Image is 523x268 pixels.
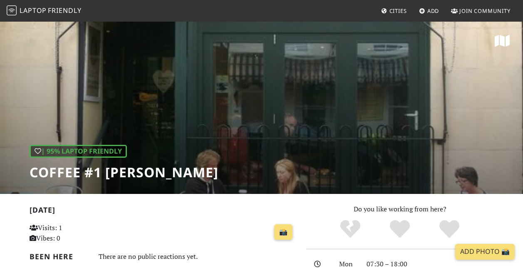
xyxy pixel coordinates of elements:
[416,3,443,18] a: Add
[389,7,407,15] span: Cities
[20,6,47,15] span: Laptop
[459,7,511,15] span: Join Community
[30,206,296,218] h2: [DATE]
[30,164,218,180] h1: Coffee #1 [PERSON_NAME]
[30,252,89,261] h2: Been here
[424,219,474,240] div: Definitely!
[7,5,17,15] img: LaptopFriendly
[455,244,515,260] a: Add Photo 📸
[427,7,439,15] span: Add
[30,145,127,158] div: | 95% Laptop Friendly
[48,6,81,15] span: Friendly
[326,219,375,240] div: No
[306,204,494,215] p: Do you like working from here?
[448,3,514,18] a: Join Community
[99,251,296,263] div: There are no public reactions yet.
[378,3,410,18] a: Cities
[274,224,292,240] a: 📸
[7,4,82,18] a: LaptopFriendly LaptopFriendly
[30,223,112,244] p: Visits: 1 Vibes: 0
[375,219,425,240] div: Yes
